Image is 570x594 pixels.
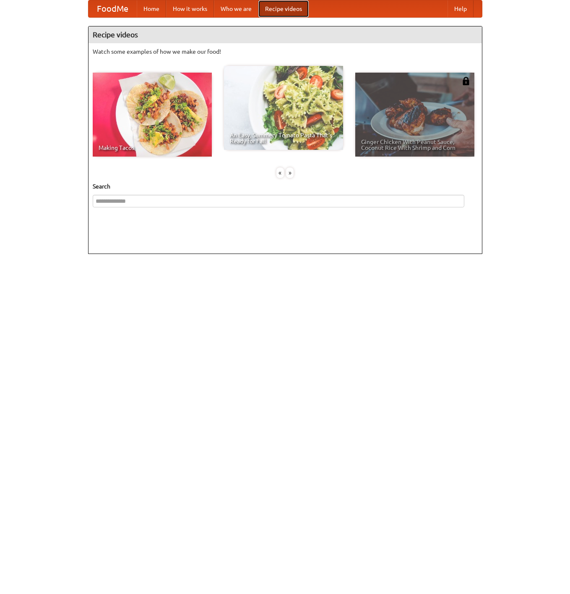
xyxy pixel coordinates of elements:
span: An Easy, Summery Tomato Pasta That's Ready for Fall [230,132,337,144]
span: Making Tacos [99,145,206,151]
a: Who we are [214,0,258,17]
a: Making Tacos [93,73,212,157]
img: 483408.png [462,77,470,85]
h4: Recipe videos [88,26,482,43]
a: An Easy, Summery Tomato Pasta That's Ready for Fall [224,66,343,150]
div: » [286,167,294,178]
a: Home [137,0,166,17]
a: Recipe videos [258,0,309,17]
a: Help [448,0,474,17]
h5: Search [93,182,478,191]
p: Watch some examples of how we make our food! [93,47,478,56]
a: FoodMe [88,0,137,17]
a: How it works [166,0,214,17]
div: « [276,167,284,178]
